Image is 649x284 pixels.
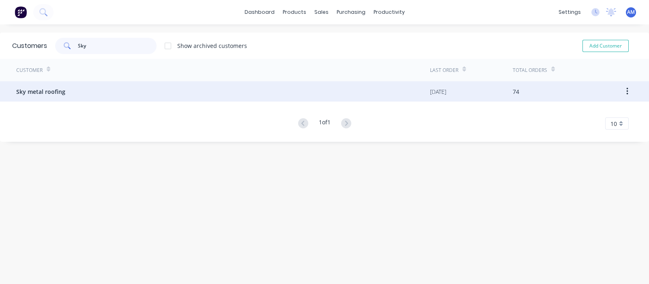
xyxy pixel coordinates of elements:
[78,38,157,54] input: Search customers...
[279,6,310,18] div: products
[241,6,279,18] a: dashboard
[319,118,331,130] div: 1 of 1
[370,6,409,18] div: productivity
[554,6,585,18] div: settings
[582,40,629,52] button: Add Customer
[430,87,446,96] div: [DATE]
[333,6,370,18] div: purchasing
[513,67,547,74] div: Total Orders
[16,67,43,74] div: Customer
[513,87,519,96] div: 74
[16,87,65,96] span: Sky metal roofing
[177,41,247,50] div: Show archived customers
[12,41,47,51] div: Customers
[627,9,635,16] span: AM
[430,67,458,74] div: Last Order
[310,6,333,18] div: sales
[15,6,27,18] img: Factory
[610,119,617,128] span: 10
